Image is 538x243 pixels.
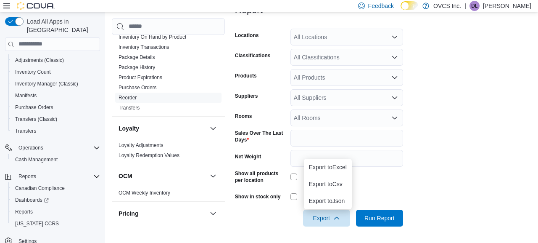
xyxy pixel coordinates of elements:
h3: Pricing [119,209,138,218]
span: Transfers (Classic) [15,116,57,123]
span: Feedback [368,2,394,10]
span: Adjustments (Classic) [12,55,100,65]
span: Cash Management [12,155,100,165]
button: Open list of options [391,94,398,101]
button: Pricing [208,208,218,219]
a: Manifests [12,91,40,101]
button: [US_STATE] CCRS [8,218,103,230]
button: Loyalty [119,124,206,133]
a: Dashboards [8,194,103,206]
span: Inventory Count [15,69,51,75]
a: Inventory On Hand by Product [119,34,186,40]
button: Adjustments (Classic) [8,54,103,66]
span: Cash Management [15,156,58,163]
span: Manifests [15,92,37,99]
button: OCM [119,172,206,180]
button: Pricing [119,209,206,218]
span: Transfers [12,126,100,136]
a: Loyalty Redemption Values [119,152,179,158]
label: Show in stock only [235,193,281,200]
button: Inventory Manager (Classic) [8,78,103,90]
p: OVCS Inc. [433,1,461,11]
span: Operations [15,143,100,153]
span: Canadian Compliance [15,185,65,192]
span: Export to Csv [309,181,347,187]
label: Classifications [235,52,271,59]
button: Reports [2,171,103,182]
button: Reports [15,171,40,182]
a: Dashboards [12,195,52,205]
button: Open list of options [391,74,398,81]
label: Show all products per location [235,170,287,184]
a: Transfers [12,126,40,136]
h3: OCM [119,172,132,180]
span: [US_STATE] CCRS [15,220,59,227]
a: Package History [119,64,155,70]
span: Run Report [364,214,395,222]
a: Transfers (Classic) [12,114,61,124]
div: Donna Labelle [469,1,480,11]
span: DL [471,1,477,11]
button: Open list of options [391,115,398,121]
span: Export [308,210,345,227]
span: Inventory Manager (Classic) [12,79,100,89]
label: Locations [235,32,259,39]
a: Adjustments (Classic) [12,55,67,65]
button: OCM [208,171,218,181]
span: Purchase Orders [12,102,100,112]
span: Reports [12,207,100,217]
a: Reorder [119,95,137,101]
a: Inventory Manager (Classic) [12,79,82,89]
a: [US_STATE] CCRS [12,219,62,229]
button: Operations [15,143,47,153]
button: Inventory Count [8,66,103,78]
a: OCM Weekly Inventory [119,190,170,196]
span: Reports [15,208,33,215]
button: Export [303,210,350,227]
span: Washington CCRS [12,219,100,229]
span: Inventory Manager (Classic) [15,80,78,87]
span: Inventory Count [12,67,100,77]
a: Purchase Orders [119,85,157,91]
label: Products [235,72,257,79]
a: Inventory Count [12,67,54,77]
button: Export toExcel [304,159,352,176]
p: [PERSON_NAME] [483,1,531,11]
button: Export toCsv [304,176,352,192]
p: | [464,1,466,11]
img: Cova [17,2,55,10]
div: OCM [112,188,225,201]
span: Export to Json [309,198,347,204]
span: Reports [18,173,36,180]
label: Sales Over The Last Days [235,130,287,143]
h3: Loyalty [119,124,139,133]
span: Dashboards [15,197,49,203]
label: Suppliers [235,93,258,99]
span: Transfers [15,128,36,134]
span: Canadian Compliance [12,183,100,193]
button: Transfers (Classic) [8,113,103,125]
button: Purchase Orders [8,101,103,113]
a: Purchase Orders [12,102,57,112]
span: Dashboards [12,195,100,205]
a: Canadian Compliance [12,183,68,193]
a: Cash Management [12,155,61,165]
button: Canadian Compliance [8,182,103,194]
button: Cash Management [8,154,103,166]
button: Operations [2,142,103,154]
button: Loyalty [208,123,218,134]
button: Open list of options [391,54,398,61]
button: Open list of options [391,34,398,40]
span: Manifests [12,91,100,101]
button: Transfers [8,125,103,137]
a: Product Expirations [119,75,162,80]
a: Loyalty Adjustments [119,142,164,148]
label: Rooms [235,113,252,120]
span: Load All Apps in [GEOGRAPHIC_DATA] [24,17,100,34]
div: Loyalty [112,140,225,164]
button: Reports [8,206,103,218]
span: Operations [18,144,43,151]
span: Adjustments (Classic) [15,57,64,64]
a: Package Details [119,54,155,60]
